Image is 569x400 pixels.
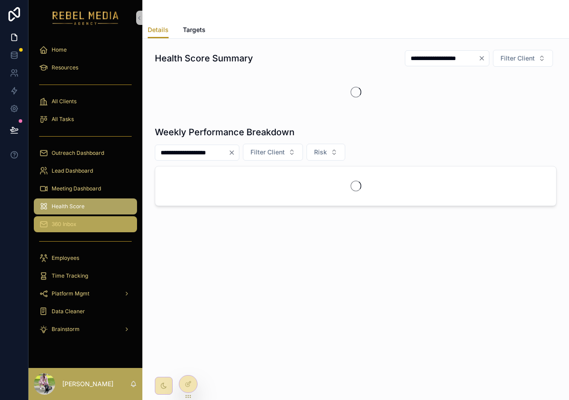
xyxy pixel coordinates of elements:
[243,144,303,161] button: Select Button
[34,216,137,232] a: 360 Inbox
[52,116,74,123] span: All Tasks
[228,149,239,156] button: Clear
[52,221,77,228] span: 360 Inbox
[148,22,169,39] a: Details
[34,145,137,161] a: Outreach Dashboard
[52,98,77,105] span: All Clients
[52,290,89,297] span: Platform Mgmt
[34,42,137,58] a: Home
[478,55,489,62] button: Clear
[34,250,137,266] a: Employees
[52,167,93,174] span: Lead Dashboard
[314,148,327,157] span: Risk
[155,52,253,65] h1: Health Score Summary
[52,308,85,315] span: Data Cleaner
[34,268,137,284] a: Time Tracking
[34,321,137,337] a: Brainstorm
[62,380,113,388] p: [PERSON_NAME]
[493,50,553,67] button: Select Button
[183,22,206,40] a: Targets
[52,272,88,279] span: Time Tracking
[34,181,137,197] a: Meeting Dashboard
[34,93,137,109] a: All Clients
[34,111,137,127] a: All Tasks
[52,64,78,71] span: Resources
[34,163,137,179] a: Lead Dashboard
[52,11,119,25] img: App logo
[155,126,295,138] h1: Weekly Performance Breakdown
[34,286,137,302] a: Platform Mgmt
[148,25,169,34] span: Details
[34,60,137,76] a: Resources
[183,25,206,34] span: Targets
[52,149,104,157] span: Outreach Dashboard
[34,198,137,214] a: Health Score
[500,54,535,63] span: Filter Client
[52,203,85,210] span: Health Score
[52,46,67,53] span: Home
[52,255,79,262] span: Employees
[307,144,345,161] button: Select Button
[34,303,137,319] a: Data Cleaner
[52,326,80,333] span: Brainstorm
[52,185,101,192] span: Meeting Dashboard
[250,148,285,157] span: Filter Client
[28,36,142,349] div: scrollable content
